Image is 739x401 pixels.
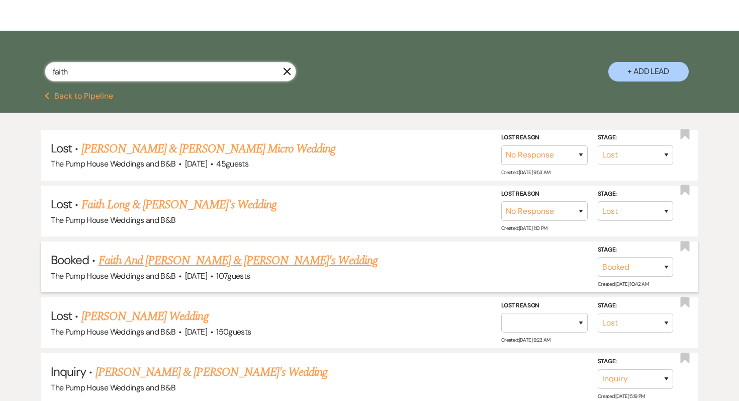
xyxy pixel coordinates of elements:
span: Lost [51,196,72,212]
label: Stage: [598,132,673,143]
input: Search by name, event date, email address or phone number [45,62,296,82]
label: Lost Reason [501,300,588,311]
span: [DATE] [185,327,207,337]
label: Stage: [598,300,673,311]
span: The Pump House Weddings and B&B [51,158,175,169]
label: Lost Reason [501,188,588,199]
span: 107 guests [216,271,250,281]
span: The Pump House Weddings and B&B [51,327,175,337]
span: Lost [51,308,72,324]
a: Faith And [PERSON_NAME] & [PERSON_NAME]'s Wedding [99,252,378,270]
a: Faith Long & [PERSON_NAME]'s Wedding [81,196,276,214]
span: 45 guests [216,158,248,169]
span: Inquiry [51,364,86,379]
span: The Pump House Weddings and B&B [51,271,175,281]
label: Stage: [598,245,673,256]
span: Created: [DATE] 10:42 AM [598,281,649,287]
span: The Pump House Weddings and B&B [51,215,175,225]
button: Back to Pipeline [45,92,114,100]
span: 150 guests [216,327,251,337]
span: Booked [51,252,89,268]
span: Created: [DATE] 5:19 PM [598,393,645,399]
a: [PERSON_NAME] Wedding [81,307,209,326]
span: Created: [DATE] 9:22 AM [501,337,550,343]
span: [DATE] [185,271,207,281]
a: [PERSON_NAME] & [PERSON_NAME] Micro Wedding [81,140,336,158]
label: Lost Reason [501,132,588,143]
span: Created: [DATE] 9:53 AM [501,169,550,176]
span: [DATE] [185,158,207,169]
span: Lost [51,140,72,156]
span: The Pump House Weddings and B&B [51,382,175,393]
label: Stage: [598,188,673,199]
a: [PERSON_NAME] & [PERSON_NAME]'s Wedding [96,363,328,381]
button: + Add Lead [608,62,689,82]
label: Stage: [598,356,673,367]
span: Created: [DATE] 1:10 PM [501,225,547,231]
